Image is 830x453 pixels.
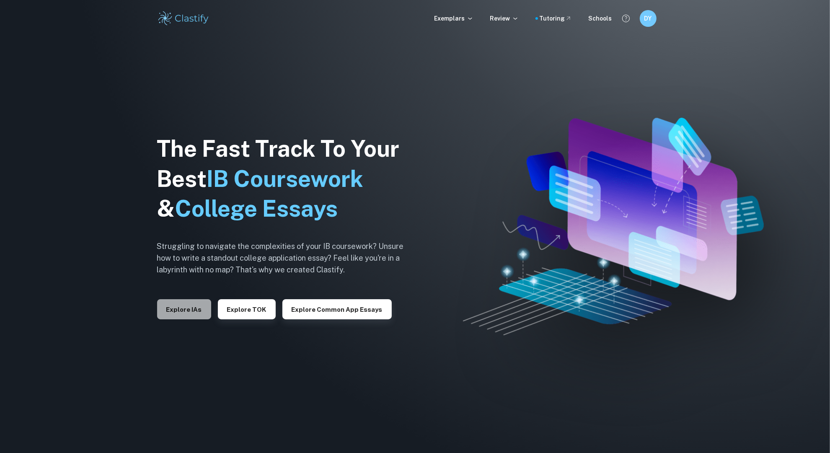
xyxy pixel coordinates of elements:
h6: Struggling to navigate the complexities of your IB coursework? Unsure how to write a standout col... [157,241,417,276]
img: Clastify logo [157,10,210,27]
span: College Essays [175,195,338,222]
h6: DY [643,14,653,23]
p: Exemplars [434,14,473,23]
button: DY [640,10,657,27]
a: Explore IAs [157,305,211,313]
button: Explore Common App essays [282,299,392,319]
span: IB Coursework [207,166,364,192]
a: Explore Common App essays [282,305,392,313]
button: Explore IAs [157,299,211,319]
a: Explore TOK [218,305,276,313]
button: Explore TOK [218,299,276,319]
a: Tutoring [540,14,572,23]
button: Help and Feedback [619,11,633,26]
img: Clastify hero [463,118,764,335]
h1: The Fast Track To Your Best & [157,134,417,224]
p: Review [490,14,519,23]
a: Schools [589,14,612,23]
